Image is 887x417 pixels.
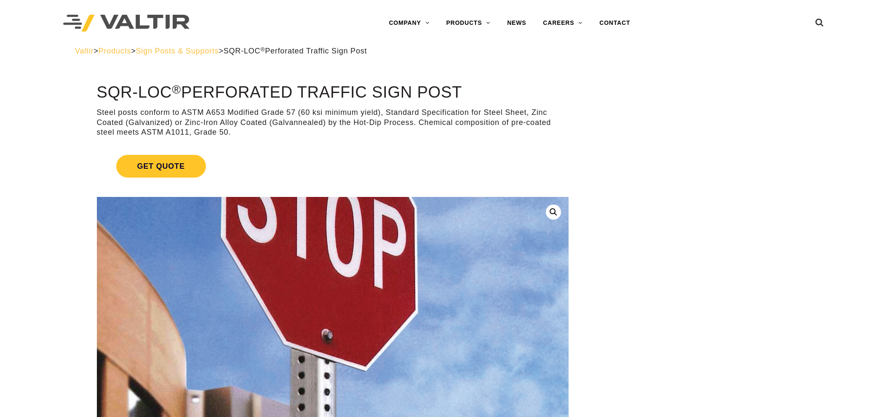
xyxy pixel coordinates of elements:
[97,145,569,188] a: Get Quote
[75,46,812,56] div: > > >
[224,47,367,55] span: SQR-LOC Perforated Traffic Sign Post
[136,47,219,55] a: Sign Posts & Supports
[172,82,181,96] sup: ®
[63,15,190,32] img: Valtir
[499,15,534,32] a: NEWS
[438,15,499,32] a: PRODUCTS
[534,15,591,32] a: CAREERS
[380,15,438,32] a: COMPANY
[116,155,206,178] span: Get Quote
[99,47,131,55] a: Products
[97,84,569,101] h1: SQR-LOC Perforated Traffic Sign Post
[97,108,569,137] p: Steel posts conform to ASTM A653 Modified Grade 57 (60 ksi minimum yield), Standard Specification...
[260,46,265,53] sup: ®
[75,47,94,55] a: Valtir
[591,15,639,32] a: CONTACT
